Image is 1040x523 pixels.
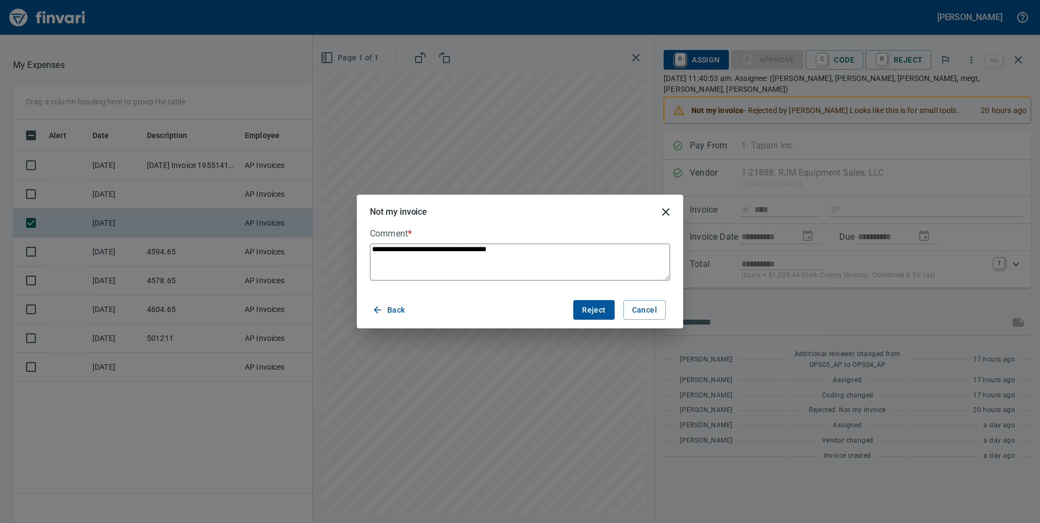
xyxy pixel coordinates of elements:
[632,303,657,317] span: Cancel
[582,303,605,317] span: Reject
[623,300,666,320] button: Cancel
[370,206,427,217] h5: Not my invoice
[370,229,670,238] label: Comment
[374,303,405,317] span: Back
[573,300,614,320] button: Reject
[370,300,410,320] button: Back
[653,199,679,225] button: close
